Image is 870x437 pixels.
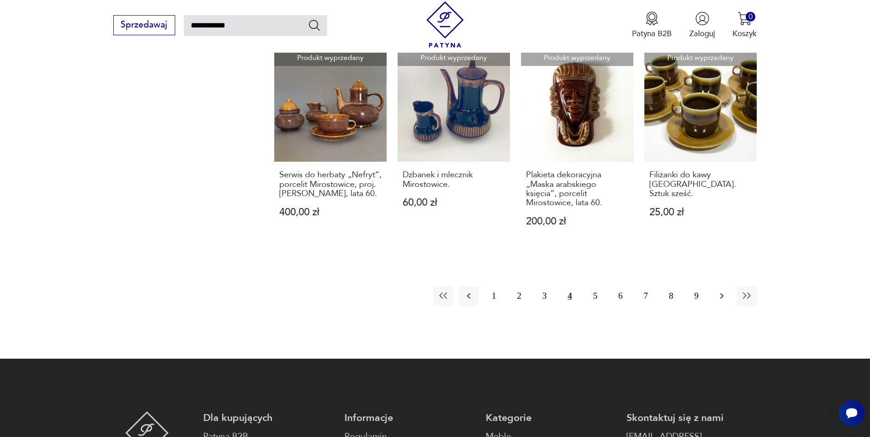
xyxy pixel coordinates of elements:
[344,411,475,425] p: Informacje
[661,286,681,306] button: 8
[279,208,382,217] p: 400,00 zł
[484,286,504,306] button: 1
[403,198,505,208] p: 60,00 zł
[203,411,333,425] p: Dla kupujących
[632,11,672,39] button: Patyna B2B
[737,11,752,26] img: Ikona koszyka
[113,22,175,29] a: Sprzedawaj
[510,286,529,306] button: 2
[308,18,321,32] button: Szukaj
[732,11,757,39] button: 0Koszyk
[279,170,382,198] h3: Serwis do herbaty „Nefryt”, porcelit Mirostowice, proj. [PERSON_NAME], lata 60.
[689,28,715,39] p: Zaloguj
[486,411,616,425] p: Kategorie
[644,49,757,248] a: Produkt wyprzedanyFiliżanki do kawy Mirostowice. Sztuk sześć.Filiżanki do kawy [GEOGRAPHIC_DATA]....
[610,286,630,306] button: 6
[560,286,580,306] button: 4
[695,11,709,26] img: Ikonka użytkownika
[649,208,752,217] p: 25,00 zł
[636,286,655,306] button: 7
[403,170,505,189] h3: Dzbanek i mlecznik Mirostowice.
[521,49,633,248] a: Produkt wyprzedanyPlakieta dekoracyjna „Maska arabskiego księcia”, porcelit Mirostowice, lata 60....
[113,15,175,35] button: Sprzedawaj
[526,217,628,226] p: 200,00 zł
[398,49,510,248] a: Produkt wyprzedanyDzbanek i mlecznik Mirostowice.Dzbanek i mlecznik Mirostowice.60,00 zł
[746,12,755,22] div: 0
[274,49,387,248] a: Produkt wyprzedanySerwis do herbaty „Nefryt”, porcelit Mirostowice, proj. A. Sadulski, lata 60.Se...
[535,286,554,306] button: 3
[585,286,605,306] button: 5
[645,11,659,26] img: Ikona medalu
[526,170,628,208] h3: Plakieta dekoracyjna „Maska arabskiego księcia”, porcelit Mirostowice, lata 60.
[649,170,752,198] h3: Filiżanki do kawy [GEOGRAPHIC_DATA]. Sztuk sześć.
[626,411,757,425] p: Skontaktuj się z nami
[732,28,757,39] p: Koszyk
[632,11,672,39] a: Ikona medaluPatyna B2B
[422,1,468,48] img: Patyna - sklep z meblami i dekoracjami vintage
[839,400,864,426] iframe: Smartsupp widget button
[632,28,672,39] p: Patyna B2B
[687,286,706,306] button: 9
[689,11,715,39] button: Zaloguj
